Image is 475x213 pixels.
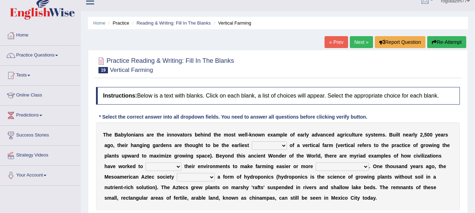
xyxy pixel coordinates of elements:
b: c [348,142,351,148]
b: n [138,132,141,138]
b: a [174,142,177,148]
a: Home [93,20,105,26]
b: m [149,153,154,159]
b: e [447,142,450,148]
b: a [324,142,327,148]
b: e [109,132,112,138]
b: e [305,142,308,148]
b: n [262,132,265,138]
b: e [268,132,270,138]
b: o [413,142,416,148]
b: a [135,132,138,138]
b: s [141,132,144,138]
b: i [404,142,405,148]
b: r [308,142,310,148]
b: s [371,132,374,138]
b: n [276,153,279,159]
b: r [367,142,368,148]
b: w [238,132,242,138]
b: r [343,132,345,138]
b: u [192,142,195,148]
h4: Below is a text with blanks. Click on each blank, a list of choices will appear. Select the appro... [96,87,460,105]
b: o [143,153,147,159]
b: Instructions: [103,93,137,99]
b: o [273,153,276,159]
b: e [340,142,343,148]
b: 0 [427,132,430,138]
b: 2 [420,132,423,138]
b: h [131,142,134,148]
b: a [104,142,107,148]
b: t [234,132,236,138]
b: d [332,132,335,138]
b: l [127,132,128,138]
b: g [195,142,198,148]
b: 5 [424,132,427,138]
b: b [213,142,216,148]
b: a [297,142,300,148]
b: y [222,153,225,159]
b: o [375,142,379,148]
b: c [205,153,207,159]
b: b [121,132,124,138]
b: c [313,142,316,148]
b: g [421,142,424,148]
b: s [231,132,234,138]
b: e [386,142,389,148]
b: e [242,142,245,148]
b: a [180,132,183,138]
b: o [425,142,429,148]
b: r [343,142,345,148]
b: g [190,153,193,159]
a: Predictions [0,106,81,123]
a: Online Class [0,86,81,103]
b: i [240,142,242,148]
b: i [312,142,313,148]
b: h [158,132,161,138]
b: s [196,153,199,159]
b: e [219,153,222,159]
b: o [189,142,192,148]
b: y [306,132,309,138]
b: h [238,153,242,159]
b: a [316,142,319,148]
b: c [254,153,257,159]
b: v [177,132,180,138]
b: o [228,132,231,138]
b: n [323,132,326,138]
b: f [293,142,294,148]
b: g [140,142,143,148]
b: f [362,142,364,148]
b: e [360,132,363,138]
b: w [182,153,186,159]
b: w [128,153,131,159]
b: t [206,142,207,148]
b: t [381,142,383,148]
b: e [218,132,221,138]
b: c [405,142,408,148]
b: t [247,142,249,148]
b: t [117,142,119,148]
b: y [415,132,417,138]
a: Success Stories [0,126,81,143]
b: d [208,132,211,138]
b: n [166,142,169,148]
b: n [205,132,208,138]
a: Tests [0,66,81,83]
b: B [216,153,219,159]
b: e [216,142,219,148]
b: t [353,132,355,138]
b: l [353,142,355,148]
b: i [125,142,126,148]
b: B [115,132,118,138]
b: n [131,132,134,138]
b: o [225,153,228,159]
b: l [107,153,109,159]
b: e [207,153,210,159]
b: e [406,132,409,138]
b: n [251,153,254,159]
b: s [368,142,371,148]
b: t [398,132,400,138]
h2: Practice Reading & Writing: Fill In The Blanks [96,56,234,73]
b: e [438,132,441,138]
